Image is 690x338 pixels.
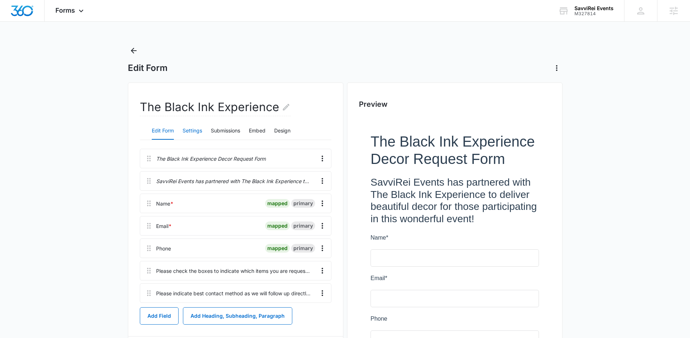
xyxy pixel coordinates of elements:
[156,290,311,297] div: Please indicate best contact method as we will follow up directly to accommodate your specific re...
[317,220,328,232] button: Overflow Menu
[359,99,551,110] h2: Preview
[183,122,202,140] button: Settings
[291,244,315,253] div: primary
[7,266,58,274] label: Small Centerpieces
[156,200,173,207] div: Name
[282,98,290,116] button: Edit Form Name
[317,175,328,187] button: Overflow Menu
[7,242,33,251] label: Tablecloth
[249,122,265,140] button: Embed
[183,307,292,325] button: Add Heading, Subheading, Paragraph
[211,122,240,140] button: Submissions
[317,287,328,299] button: Overflow Menu
[291,221,315,230] div: primary
[7,254,119,263] label: Accessories for 2 Chairs (sash, covers etc.)
[291,199,315,208] div: primary
[156,177,311,185] p: SavviRei Events has partnered with The Black Ink Experience to deliver beautiful decor for those ...
[140,307,179,325] button: Add Field
[317,153,328,164] button: Overflow Menu
[265,244,290,253] div: mapped
[156,222,172,230] div: Email
[265,199,290,208] div: mapped
[265,221,290,230] div: mapped
[140,98,290,116] h2: The Black Ink Experience
[574,11,614,16] div: account id
[156,267,311,275] div: Please check the boxes to indicate which items you are requesting at no cost! May select all that...
[156,245,171,252] div: Phone
[317,242,328,254] button: Overflow Menu
[152,122,174,140] button: Edit Form
[55,7,75,14] span: Forms
[128,63,168,73] h1: Edit Form
[317,265,328,276] button: Overflow Menu
[128,45,139,56] button: Back
[317,198,328,209] button: Overflow Menu
[551,62,563,74] button: Actions
[274,122,290,140] button: Design
[156,155,266,162] p: The Black Ink Experience Decor Request Form
[574,5,614,11] div: account name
